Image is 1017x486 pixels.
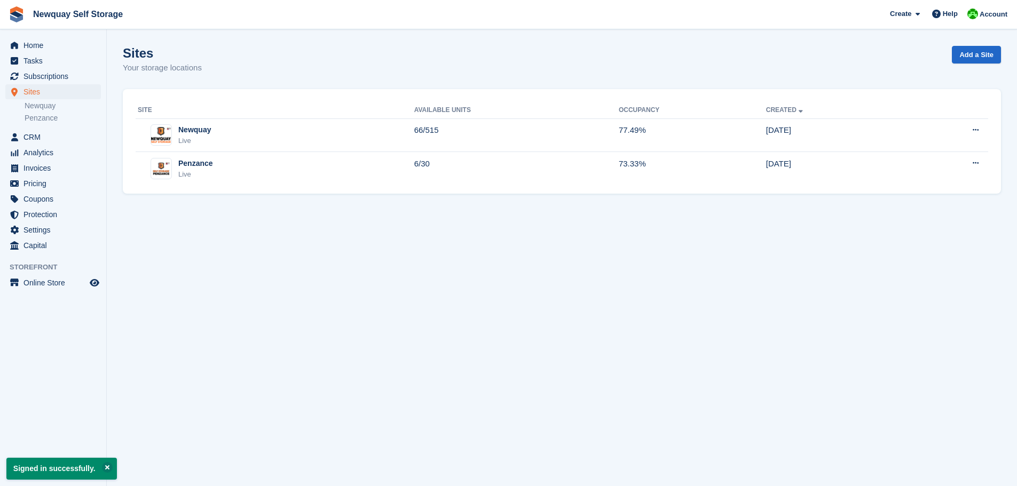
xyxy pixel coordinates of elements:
[619,152,766,185] td: 73.33%
[23,53,88,68] span: Tasks
[23,275,88,290] span: Online Store
[123,46,202,60] h1: Sites
[23,238,88,253] span: Capital
[967,9,978,19] img: Baylor
[5,238,101,253] a: menu
[5,53,101,68] a: menu
[414,102,619,119] th: Available Units
[29,5,127,23] a: Newquay Self Storage
[5,275,101,290] a: menu
[6,458,117,480] p: Signed in successfully.
[23,192,88,206] span: Coupons
[178,169,213,180] div: Live
[25,101,101,111] a: Newquay
[151,161,171,177] img: Image of Penzance site
[766,106,805,114] a: Created
[5,84,101,99] a: menu
[23,38,88,53] span: Home
[5,176,101,191] a: menu
[5,207,101,222] a: menu
[23,161,88,176] span: Invoices
[23,130,88,145] span: CRM
[952,46,1001,63] a: Add a Site
[5,222,101,237] a: menu
[25,113,101,123] a: Penzance
[766,118,907,152] td: [DATE]
[414,152,619,185] td: 6/30
[123,62,202,74] p: Your storage locations
[5,145,101,160] a: menu
[5,38,101,53] a: menu
[23,84,88,99] span: Sites
[890,9,911,19] span: Create
[151,127,171,142] img: Image of Newquay site
[414,118,619,152] td: 66/515
[23,145,88,160] span: Analytics
[23,176,88,191] span: Pricing
[88,276,101,289] a: Preview store
[980,9,1007,20] span: Account
[5,192,101,206] a: menu
[178,124,211,136] div: Newquay
[136,102,414,119] th: Site
[943,9,958,19] span: Help
[5,161,101,176] a: menu
[619,102,766,119] th: Occupancy
[23,222,88,237] span: Settings
[9,6,25,22] img: stora-icon-8386f47178a22dfd0bd8f6a31ec36ba5ce8667c1dd55bd0f319d3a0aa187defe.svg
[619,118,766,152] td: 77.49%
[5,130,101,145] a: menu
[178,136,211,146] div: Live
[766,152,907,185] td: [DATE]
[23,69,88,84] span: Subscriptions
[10,262,106,273] span: Storefront
[23,207,88,222] span: Protection
[178,158,213,169] div: Penzance
[5,69,101,84] a: menu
